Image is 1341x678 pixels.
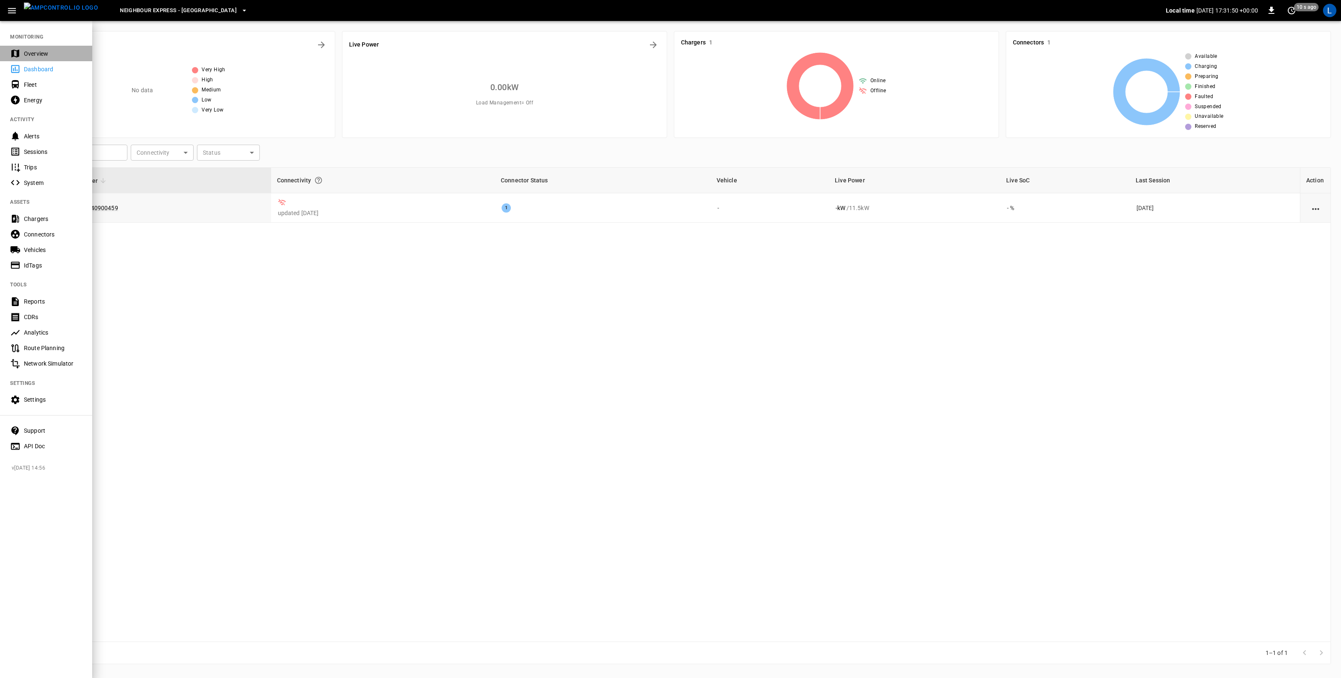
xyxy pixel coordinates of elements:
[24,313,82,321] div: CDRs
[24,49,82,58] div: Overview
[24,395,82,404] div: Settings
[12,464,85,473] span: v [DATE] 14:56
[24,297,82,306] div: Reports
[24,426,82,435] div: Support
[24,328,82,337] div: Analytics
[1196,6,1258,15] p: [DATE] 17:31:50 +00:00
[120,6,237,16] span: Neighbour Express - [GEOGRAPHIC_DATA]
[1294,3,1319,11] span: 10 s ago
[1323,4,1336,17] div: profile-icon
[24,148,82,156] div: Sessions
[24,442,82,450] div: API Doc
[24,246,82,254] div: Vehicles
[24,261,82,270] div: IdTags
[24,179,82,187] div: System
[24,96,82,104] div: Energy
[24,215,82,223] div: Chargers
[24,344,82,352] div: Route Planning
[1285,4,1298,17] button: set refresh interval
[24,132,82,140] div: Alerts
[24,163,82,171] div: Trips
[24,65,82,73] div: Dashboard
[24,230,82,239] div: Connectors
[1166,6,1195,15] p: Local time
[24,359,82,368] div: Network Simulator
[24,81,82,89] div: Fleet
[24,3,98,13] img: ampcontrol.io logo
